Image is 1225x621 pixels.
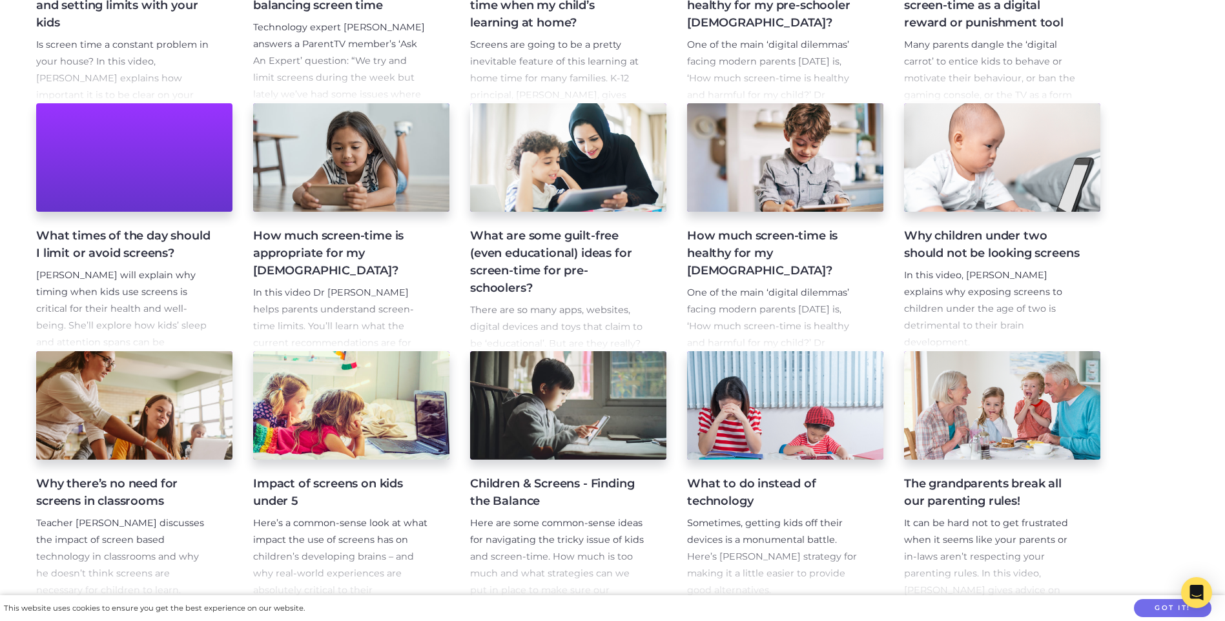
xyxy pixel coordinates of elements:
a: Children & Screens - Finding the Balance Here are some common-sense ideas for navigating the tric... [470,351,666,599]
button: Got it! [1134,599,1211,618]
a: How much screen-time is healthy for my [DEMOGRAPHIC_DATA]? One of the main ‘digital dilemmas’ fac... [687,103,883,351]
p: In this video Dr [PERSON_NAME] helps parents understand screen-time limits. You’ll learn what the... [253,285,429,553]
h4: Why there’s no need for screens in classrooms [36,475,212,510]
p: One of the main ‘digital dilemmas’ facing modern parents [DATE] is, ‘How much screen-time is heal... [687,37,863,355]
a: The grandparents break all our parenting rules! It can be hard not to get frustrated when it seem... [904,351,1100,599]
span: Screens are going to be a pretty inevitable feature of this learning at home time for many famili... [470,39,640,134]
h4: What times of the day should I limit or avoid screens? [36,227,212,262]
p: One of the main ‘digital dilemmas’ facing modern parents [DATE] is, ‘How much screen-time is heal... [687,285,863,603]
h4: Impact of screens on kids under 5 [253,475,429,510]
a: What to do instead of technology Sometimes, getting kids off their devices is a monumental battle... [687,351,883,599]
span: In this video, [PERSON_NAME] explains why exposing screens to children under the age of two is de... [904,269,1062,348]
h4: Why children under two should not be looking screens [904,227,1080,262]
h4: The grandparents break all our parenting rules! [904,475,1080,510]
h4: What are some guilt-free (even educational) ideas for screen-time for pre-schoolers? [470,227,646,297]
div: This website uses cookies to ensure you get the best experience on our website. [4,602,305,615]
a: What times of the day should I limit or avoid screens? [PERSON_NAME] will explain why timing when... [36,103,232,351]
p: Many parents dangle the ‘digital carrot’ to entice kids to behave or motivate their behaviour, or... [904,37,1080,321]
a: Why children under two should not be looking screens In this video, [PERSON_NAME] explains why ex... [904,103,1100,351]
h4: Children & Screens - Finding the Balance [470,475,646,510]
a: Impact of screens on kids under 5 Here’s a common-sense look at what impact the use of screens ha... [253,351,449,599]
span: Sometimes, getting kids off their devices is a monumental battle. Here’s [PERSON_NAME] strategy f... [687,517,857,596]
a: What are some guilt-free (even educational) ideas for screen-time for pre-schoolers? There are so... [470,103,666,351]
h4: How much screen-time is appropriate for my [DEMOGRAPHIC_DATA]? [253,227,429,280]
h4: What to do instead of technology [687,475,863,510]
span: It can be hard not to get frustrated when it seems like your parents or in-laws aren’t respecting... [904,517,1068,613]
span: Teacher [PERSON_NAME] discusses the impact of screen based technology in classrooms and why he do... [36,517,204,596]
a: How much screen-time is appropriate for my [DEMOGRAPHIC_DATA]? In this video Dr [PERSON_NAME] hel... [253,103,449,351]
p: [PERSON_NAME] will explain why timing when kids use screens is critical for their health and well... [36,267,212,518]
div: Open Intercom Messenger [1181,577,1212,608]
p: Technology expert [PERSON_NAME] answers a ParentTV member’s ‘Ask An Expert’ question: “We try and... [253,19,429,220]
p: There are so many apps, websites, digital devices and toys that claim to be ‘educational’. But ar... [470,302,646,570]
h4: How much screen-time is healthy for my [DEMOGRAPHIC_DATA]? [687,227,863,280]
a: Why there’s no need for screens in classrooms Teacher [PERSON_NAME] discusses the impact of scree... [36,351,232,599]
span: Is screen time a constant problem in your house? In this video, [PERSON_NAME] explains how import... [36,39,209,134]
